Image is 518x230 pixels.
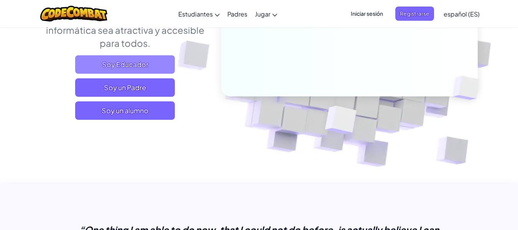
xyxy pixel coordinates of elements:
a: Soy Educador [75,55,175,74]
a: Jugar [251,3,281,24]
span: español (ES) [444,10,480,18]
button: Registrarse [395,7,434,21]
span: Estudiantes [178,10,213,18]
a: Soy un Padre [75,78,175,97]
a: Estudiantes [174,3,224,24]
a: Padres [224,3,251,24]
button: Iniciar sesión [346,7,388,21]
img: CodeCombat logo [40,6,107,22]
img: Overlap cubes [440,60,497,116]
button: Soy un alumno [75,101,175,120]
span: Jugar [255,10,270,18]
a: español (ES) [440,3,483,24]
img: Overlap cubes [306,89,375,153]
